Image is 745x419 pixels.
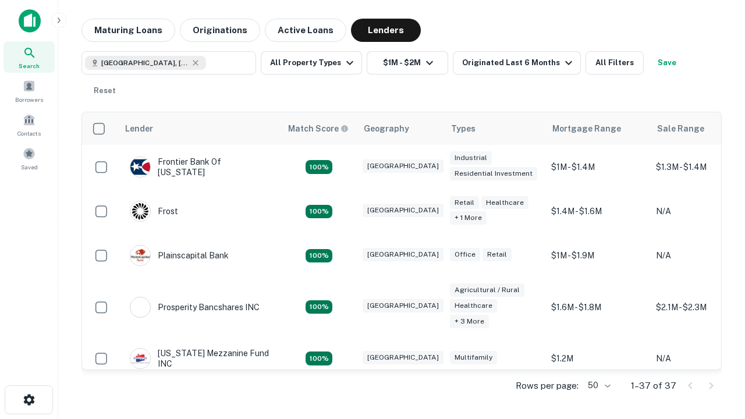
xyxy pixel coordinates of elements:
div: Capitalize uses an advanced AI algorithm to match your search with the best lender. The match sco... [288,122,349,135]
div: + 3 more [450,315,489,328]
div: Matching Properties: 4, hasApolloMatch: undefined [306,249,332,263]
span: Borrowers [15,95,43,104]
div: Mortgage Range [552,122,621,136]
p: 1–37 of 37 [631,379,676,393]
div: Matching Properties: 4, hasApolloMatch: undefined [306,205,332,219]
button: Active Loans [265,19,346,42]
th: Mortgage Range [545,112,650,145]
div: Frost [130,201,178,222]
a: Search [3,41,55,73]
div: Residential Investment [450,167,537,180]
div: [GEOGRAPHIC_DATA] [363,299,444,313]
td: $1.6M - $1.8M [545,278,650,336]
span: Contacts [17,129,41,138]
img: picture [130,201,150,221]
span: Saved [21,162,38,172]
button: Maturing Loans [81,19,175,42]
span: Search [19,61,40,70]
div: Types [451,122,476,136]
div: [GEOGRAPHIC_DATA] [363,351,444,364]
div: [GEOGRAPHIC_DATA] [363,159,444,173]
a: Saved [3,143,55,174]
div: Industrial [450,151,492,165]
h6: Match Score [288,122,346,135]
div: Prosperity Bancshares INC [130,297,260,318]
div: Agricultural / Rural [450,283,524,297]
button: All Filters [586,51,644,74]
a: Borrowers [3,75,55,106]
div: Geography [364,122,409,136]
th: Capitalize uses an advanced AI algorithm to match your search with the best lender. The match sco... [281,112,357,145]
button: Originations [180,19,260,42]
div: Retail [483,248,512,261]
img: picture [130,297,150,317]
iframe: Chat Widget [687,289,745,345]
td: $1.4M - $1.6M [545,189,650,233]
div: Plainscapital Bank [130,245,229,266]
div: [GEOGRAPHIC_DATA] [363,204,444,217]
td: $1.2M [545,336,650,381]
div: Frontier Bank Of [US_STATE] [130,157,269,177]
div: Healthcare [450,299,497,313]
span: [GEOGRAPHIC_DATA], [GEOGRAPHIC_DATA], [GEOGRAPHIC_DATA] [101,58,189,68]
div: + 1 more [450,211,487,225]
div: Multifamily [450,351,497,364]
div: Office [450,248,480,261]
div: [US_STATE] Mezzanine Fund INC [130,348,269,369]
div: Sale Range [657,122,704,136]
div: Retail [450,196,479,210]
div: 50 [583,377,612,394]
div: Healthcare [481,196,528,210]
td: $1M - $1.9M [545,233,650,278]
div: Lender [125,122,153,136]
button: Reset [86,79,123,102]
div: Matching Properties: 6, hasApolloMatch: undefined [306,300,332,314]
div: [GEOGRAPHIC_DATA] [363,248,444,261]
a: Contacts [3,109,55,140]
th: Geography [357,112,444,145]
button: Originated Last 6 Months [453,51,581,74]
img: capitalize-icon.png [19,9,41,33]
div: Originated Last 6 Months [462,56,576,70]
img: picture [130,349,150,368]
img: picture [130,157,150,177]
div: Matching Properties: 5, hasApolloMatch: undefined [306,351,332,365]
button: Save your search to get updates of matches that match your search criteria. [648,51,686,74]
button: $1M - $2M [367,51,448,74]
th: Lender [118,112,281,145]
div: Matching Properties: 4, hasApolloMatch: undefined [306,160,332,174]
p: Rows per page: [516,379,579,393]
button: All Property Types [261,51,362,74]
img: picture [130,246,150,265]
button: Lenders [351,19,421,42]
th: Types [444,112,545,145]
td: $1M - $1.4M [545,145,650,189]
